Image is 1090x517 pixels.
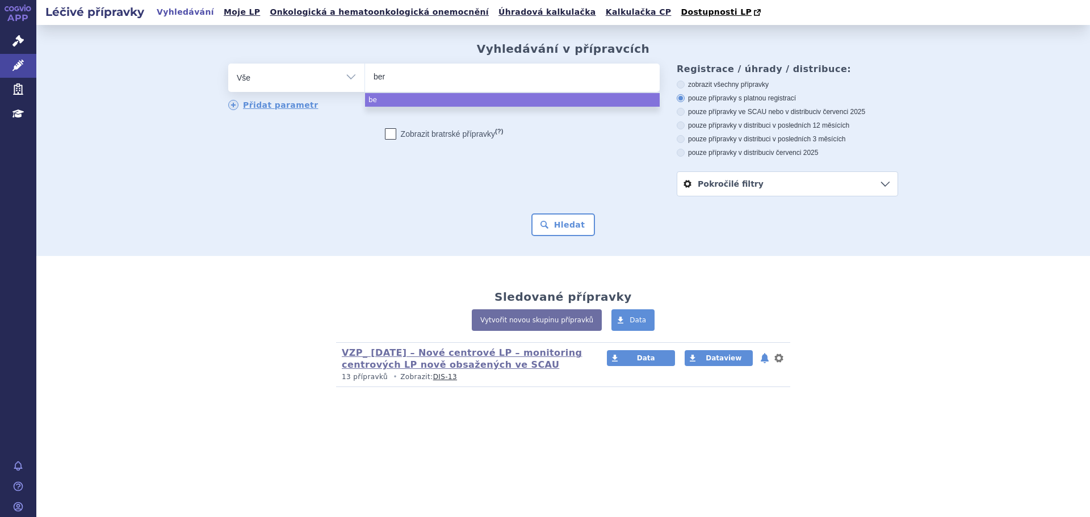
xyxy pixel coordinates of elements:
label: zobrazit všechny přípravky [677,80,898,89]
span: v červenci 2025 [770,149,818,157]
button: Hledat [531,213,596,236]
a: Vytvořit novou skupinu přípravků [472,309,602,331]
span: Data [630,316,646,324]
a: Vyhledávání [153,5,217,20]
a: VZP_ [DATE] – Nové centrové LP – monitoring centrových LP nově obsažených ve SCAU [342,347,582,370]
span: Dostupnosti LP [681,7,752,16]
a: Moje LP [220,5,263,20]
h3: Registrace / úhrady / distribuce: [677,64,898,74]
span: Data [637,354,655,362]
a: Přidat parametr [228,100,318,110]
h2: Vyhledávání v přípravcích [477,42,650,56]
label: pouze přípravky v distribuci v posledních 12 měsících [677,121,898,130]
a: Kalkulačka CP [602,5,675,20]
a: Úhradová kalkulačka [495,5,599,20]
a: Data [607,350,675,366]
a: Data [611,309,655,331]
label: Zobrazit bratrské přípravky [385,128,504,140]
a: Onkologická a hematoonkologická onemocnění [266,5,492,20]
span: 13 přípravků [342,373,388,381]
label: pouze přípravky s platnou registrací [677,94,898,103]
h2: Léčivé přípravky [36,4,153,20]
button: notifikace [759,351,770,365]
button: nastavení [773,351,785,365]
span: v červenci 2025 [817,108,865,116]
label: pouze přípravky v distribuci v posledních 3 měsících [677,134,898,144]
a: Dostupnosti LP [677,5,766,20]
a: Dataview [685,350,753,366]
a: Pokročilé filtry [677,172,898,196]
p: Zobrazit: [342,372,585,382]
li: be [365,93,660,107]
span: Dataview [706,354,741,362]
a: DIS-13 [433,373,457,381]
i: • [390,372,400,382]
abbr: (?) [495,128,503,135]
label: pouze přípravky ve SCAU nebo v distribuci [677,107,898,116]
h2: Sledované přípravky [494,290,632,304]
label: pouze přípravky v distribuci [677,148,898,157]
